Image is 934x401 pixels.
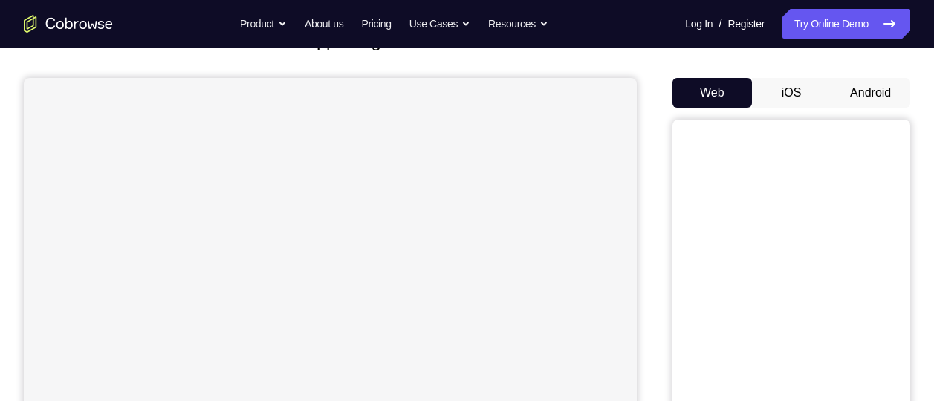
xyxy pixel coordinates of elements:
a: Go to the home page [24,15,113,33]
a: Log In [685,9,713,39]
button: Use Cases [409,9,470,39]
a: About us [305,9,343,39]
button: iOS [752,78,831,108]
button: Web [672,78,752,108]
span: / [719,15,721,33]
a: Register [728,9,765,39]
button: Android [831,78,910,108]
button: Resources [488,9,548,39]
a: Try Online Demo [782,9,910,39]
button: Product [240,9,287,39]
a: Pricing [361,9,391,39]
